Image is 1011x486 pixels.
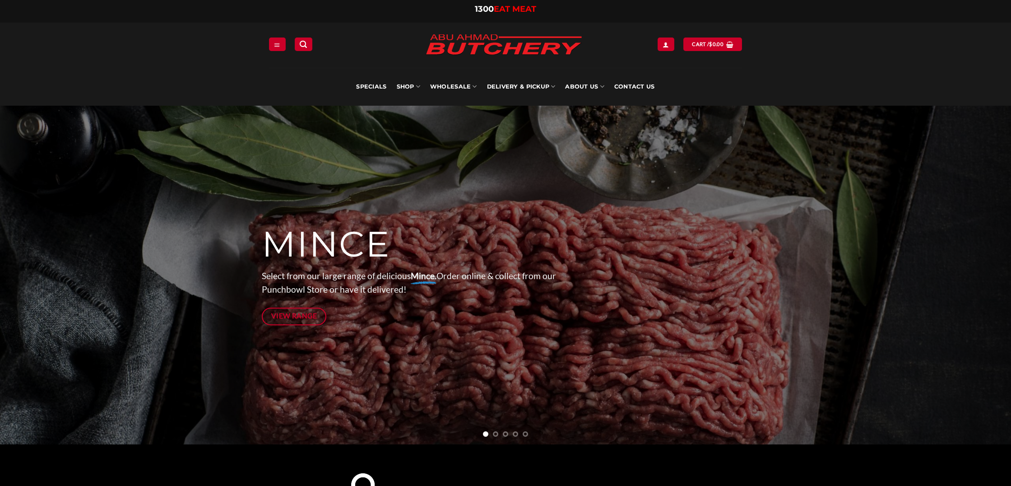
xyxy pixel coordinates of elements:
a: About Us [565,68,604,106]
a: Specials [356,68,386,106]
a: Wholesale [430,68,477,106]
li: Page dot 5 [523,431,528,437]
a: Delivery & Pickup [487,68,556,106]
strong: Mince. [411,271,436,281]
a: Search [295,37,312,51]
a: View cart [683,37,742,51]
a: Login [658,37,674,51]
span: Select from our large range of delicious Order online & collect from our Punchbowl Store or have ... [262,271,556,295]
li: Page dot 4 [513,431,518,437]
a: SHOP [397,68,420,106]
span: 1300 [475,4,494,14]
a: Menu [269,37,285,51]
span: View Range [271,310,317,322]
li: Page dot 2 [493,431,498,437]
li: Page dot 1 [483,431,488,437]
li: Page dot 3 [503,431,508,437]
span: EAT MEAT [494,4,536,14]
span: MINCE [262,223,390,266]
span: Cart / [692,40,723,48]
span: $ [709,40,712,48]
a: View Range [262,308,326,325]
bdi: 0.00 [709,41,723,47]
a: 1300EAT MEAT [475,4,536,14]
img: Abu Ahmad Butchery [418,28,589,62]
a: Contact Us [614,68,655,106]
